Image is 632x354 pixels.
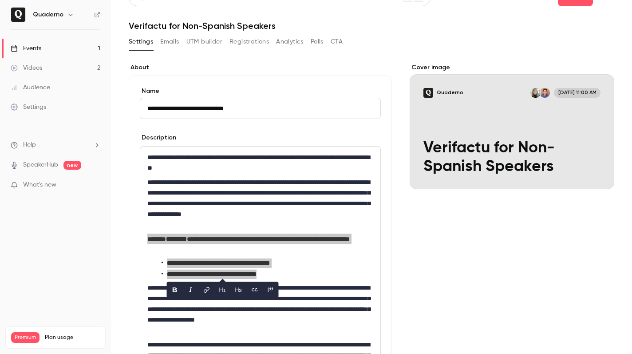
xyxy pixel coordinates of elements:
[11,83,50,92] div: Audience
[11,332,39,343] span: Premium
[129,63,392,72] label: About
[186,35,222,49] button: UTM builder
[264,283,278,297] button: blockquote
[90,181,100,189] iframe: Noticeable Trigger
[129,35,153,49] button: Settings
[184,283,198,297] button: italic
[331,35,343,49] button: CTA
[23,180,56,190] span: What's new
[63,161,81,170] span: new
[23,160,58,170] a: SpeakerHub
[11,103,46,111] div: Settings
[11,44,41,53] div: Events
[33,10,63,19] h6: Quaderno
[276,35,304,49] button: Analytics
[129,20,614,31] h1: Verifactu for Non-Spanish Speakers
[11,64,42,72] div: Videos
[229,35,269,49] button: Registrations
[45,334,100,341] span: Plan usage
[23,140,36,150] span: Help
[311,35,324,49] button: Polls
[200,283,214,297] button: link
[11,140,100,150] li: help-dropdown-opener
[410,63,614,72] label: Cover image
[160,35,179,49] button: Emails
[140,87,381,95] label: Name
[168,283,182,297] button: bold
[140,133,176,142] label: Description
[410,63,614,189] section: Cover image
[11,8,25,22] img: Quaderno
